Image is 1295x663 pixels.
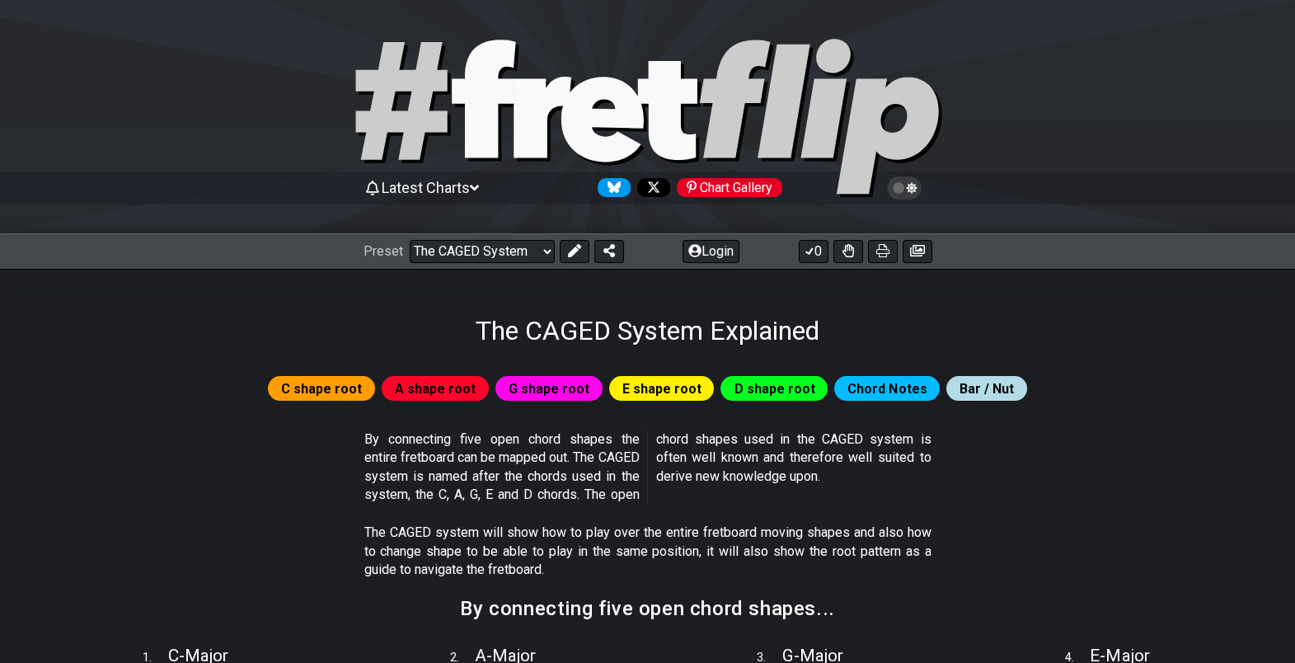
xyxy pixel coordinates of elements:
[868,240,898,263] button: Print
[476,315,819,346] h1: The CAGED System Explained
[895,181,914,195] span: Toggle light / dark theme
[622,377,701,401] span: E shape root
[460,600,834,618] h2: By connecting five open chord shapes...
[364,524,931,579] p: The CAGED system will show how to play over the entire fretboard moving shapes and also how to ch...
[509,377,589,401] span: G shape root
[591,178,631,197] a: Follow #fretflip at Bluesky
[395,377,476,401] span: A shape root
[683,240,739,263] button: Login
[670,178,782,197] a: #fretflip at Pinterest
[281,377,362,401] span: C shape root
[833,240,863,263] button: Toggle Dexterity for all fretkits
[960,377,1014,401] span: Bar / Nut
[594,240,624,263] button: Share Preset
[631,178,670,197] a: Follow #fretflip at X
[560,240,589,263] button: Edit Preset
[382,179,470,196] span: Latest Charts
[799,240,828,263] button: 0
[410,240,555,263] select: Preset
[847,377,927,401] span: Chord Notes
[734,377,814,401] span: D shape root
[903,240,932,263] button: Create image
[364,243,403,259] span: Preset
[677,178,782,197] div: Chart Gallery
[364,430,931,505] p: By connecting five open chord shapes the entire fretboard can be mapped out. The CAGED system is ...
